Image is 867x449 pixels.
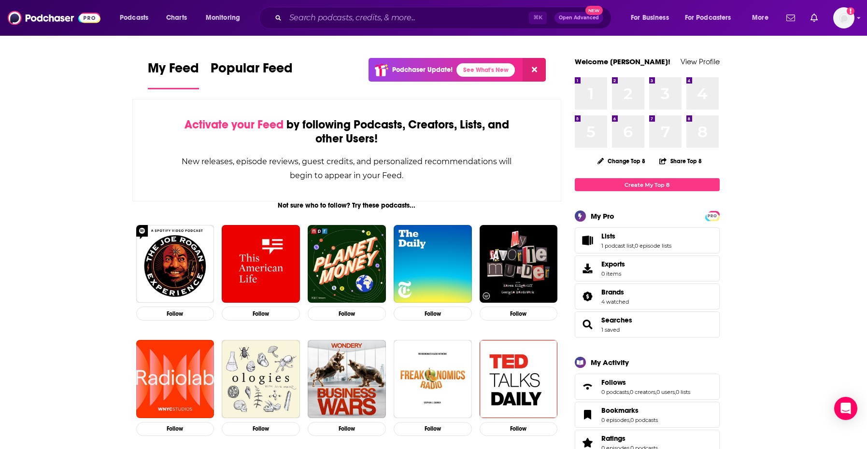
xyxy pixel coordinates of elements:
[578,318,597,331] a: Searches
[807,10,822,26] a: Show notifications dropdown
[592,155,652,167] button: Change Top 8
[681,57,720,66] a: View Profile
[601,232,671,240] a: Lists
[585,6,603,15] span: New
[222,225,300,303] img: This American Life
[575,57,670,66] a: Welcome [PERSON_NAME]!
[601,298,629,305] a: 4 watched
[211,60,293,82] span: Popular Feed
[601,434,658,443] a: Ratings
[575,178,720,191] a: Create My Top 8
[575,374,720,400] span: Follows
[601,260,625,268] span: Exports
[308,307,386,321] button: Follow
[136,225,214,303] img: The Joe Rogan Experience
[752,11,768,25] span: More
[575,311,720,337] span: Searches
[707,212,718,220] span: PRO
[222,340,300,418] a: Ologies with Alie Ward
[120,11,148,25] span: Podcasts
[578,262,597,275] span: Exports
[745,10,781,26] button: open menu
[575,227,720,253] span: Lists
[578,408,597,421] a: Bookmarks
[601,288,629,296] a: Brands
[601,406,639,415] span: Bookmarks
[624,10,681,26] button: open menu
[394,225,472,303] img: The Daily
[578,234,597,247] a: Lists
[630,389,655,395] a: 0 creators
[601,434,625,443] span: Ratings
[392,66,453,74] p: Podchaser Update!
[834,397,857,420] div: Open Intercom Messenger
[675,389,676,395] span: ,
[132,201,562,210] div: Not sure who to follow? Try these podcasts...
[655,389,656,395] span: ,
[148,60,199,89] a: My Feed
[575,255,720,281] a: Exports
[166,11,187,25] span: Charts
[591,358,629,367] div: My Activity
[554,12,603,24] button: Open AdvancedNew
[394,307,472,321] button: Follow
[601,326,620,333] a: 1 saved
[631,11,669,25] span: For Business
[833,7,854,28] button: Show profile menu
[8,9,100,27] img: Podchaser - Follow, Share and Rate Podcasts
[308,422,386,436] button: Follow
[833,7,854,28] span: Logged in as SuzanneE
[575,402,720,428] span: Bookmarks
[782,10,799,26] a: Show notifications dropdown
[222,307,300,321] button: Follow
[676,389,690,395] a: 0 lists
[629,389,630,395] span: ,
[630,417,658,423] a: 0 podcasts
[199,10,253,26] button: open menu
[181,154,513,182] div: New releases, episode reviews, guest credits, and personalized recommendations will begin to appe...
[833,7,854,28] img: User Profile
[456,63,515,77] a: See What's New
[136,340,214,418] img: Radiolab
[601,242,634,249] a: 1 podcast list
[656,389,675,395] a: 0 users
[480,307,558,321] button: Follow
[629,417,630,423] span: ,
[211,60,293,89] a: Popular Feed
[394,340,472,418] img: Freakonomics Radio
[601,389,629,395] a: 0 podcasts
[601,316,632,324] a: Searches
[160,10,193,26] a: Charts
[206,11,240,25] span: Monitoring
[181,118,513,146] div: by following Podcasts, Creators, Lists, and other Users!
[136,422,214,436] button: Follow
[847,7,854,15] svg: Add a profile image
[285,10,529,26] input: Search podcasts, credits, & more...
[308,340,386,418] img: Business Wars
[480,340,558,418] img: TED Talks Daily
[575,283,720,309] span: Brands
[659,152,702,170] button: Share Top 8
[113,10,161,26] button: open menu
[148,60,199,82] span: My Feed
[308,225,386,303] img: Planet Money
[601,378,626,387] span: Follows
[635,242,671,249] a: 0 episode lists
[601,270,625,277] span: 0 items
[578,380,597,393] a: Follows
[601,406,658,415] a: Bookmarks
[222,422,300,436] button: Follow
[707,212,718,219] a: PRO
[268,7,621,29] div: Search podcasts, credits, & more...
[601,417,629,423] a: 0 episodes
